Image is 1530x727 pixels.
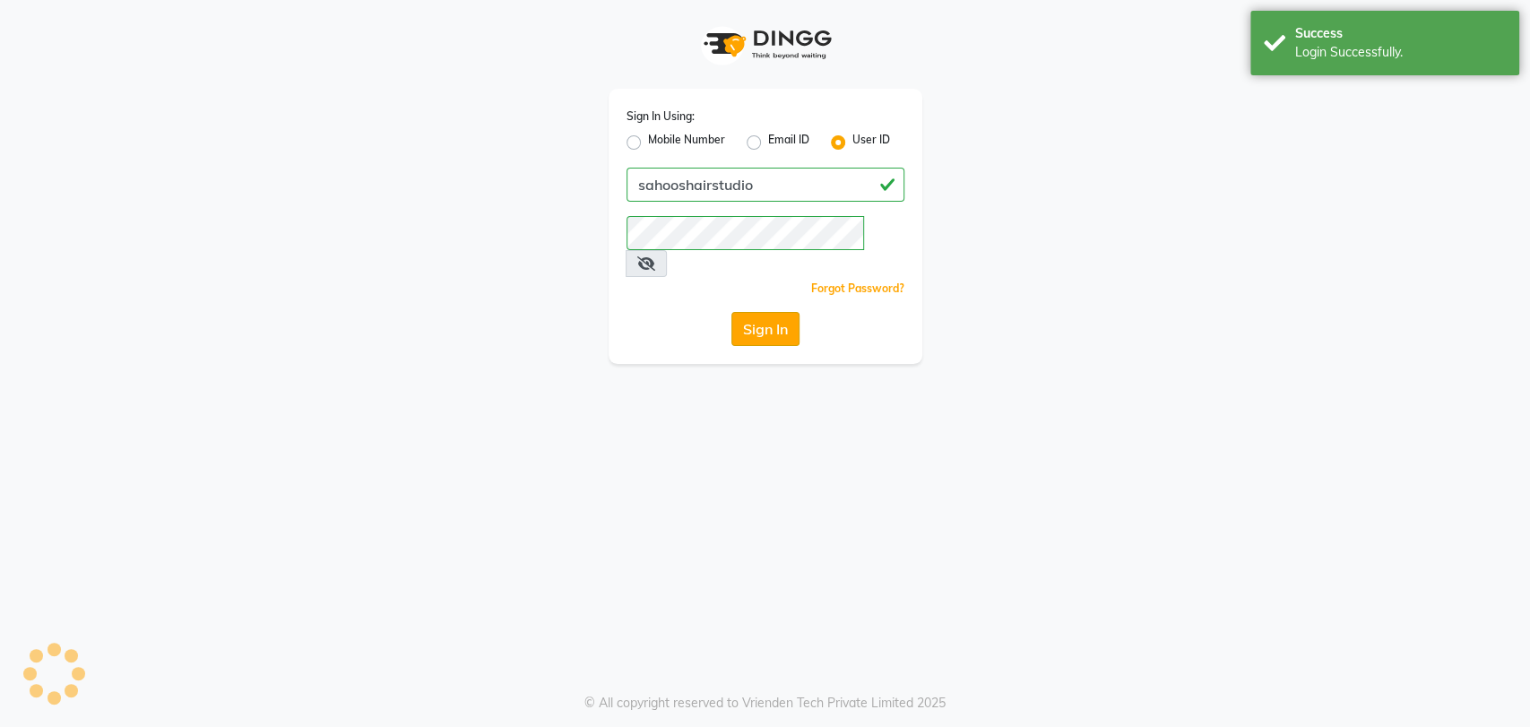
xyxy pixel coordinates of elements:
div: Login Successfully. [1295,43,1506,62]
input: Username [627,216,864,250]
label: Mobile Number [648,132,725,153]
img: logo1.svg [694,18,837,71]
label: Email ID [768,132,809,153]
label: User ID [852,132,890,153]
input: Username [627,168,904,202]
button: Sign In [731,312,800,346]
div: Success [1295,24,1506,43]
label: Sign In Using: [627,108,695,125]
a: Forgot Password? [811,281,904,295]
